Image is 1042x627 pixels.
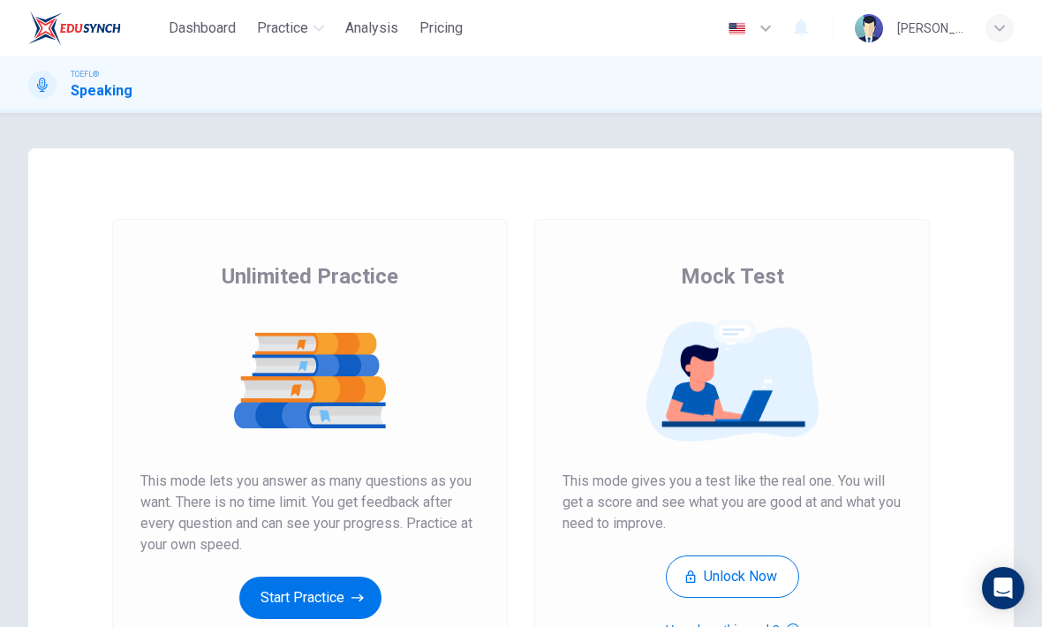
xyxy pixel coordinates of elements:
[338,12,405,44] button: Analysis
[140,471,479,555] span: This mode lets you answer as many questions as you want. There is no time limit. You get feedback...
[666,555,799,598] button: Unlock Now
[681,262,784,291] span: Mock Test
[412,12,470,44] button: Pricing
[897,18,964,39] div: [PERSON_NAME]
[855,14,883,42] img: Profile picture
[162,12,243,44] button: Dashboard
[28,11,162,46] a: EduSynch logo
[239,577,381,619] button: Start Practice
[419,18,463,39] span: Pricing
[169,18,236,39] span: Dashboard
[563,471,902,534] span: This mode gives you a test like the real one. You will get a score and see what you are good at a...
[726,22,748,35] img: en
[71,80,132,102] h1: Speaking
[71,68,99,80] span: TOEFL®
[982,567,1024,609] div: Open Intercom Messenger
[345,18,398,39] span: Analysis
[222,262,398,291] span: Unlimited Practice
[28,11,121,46] img: EduSynch logo
[257,18,308,39] span: Practice
[250,12,331,44] button: Practice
